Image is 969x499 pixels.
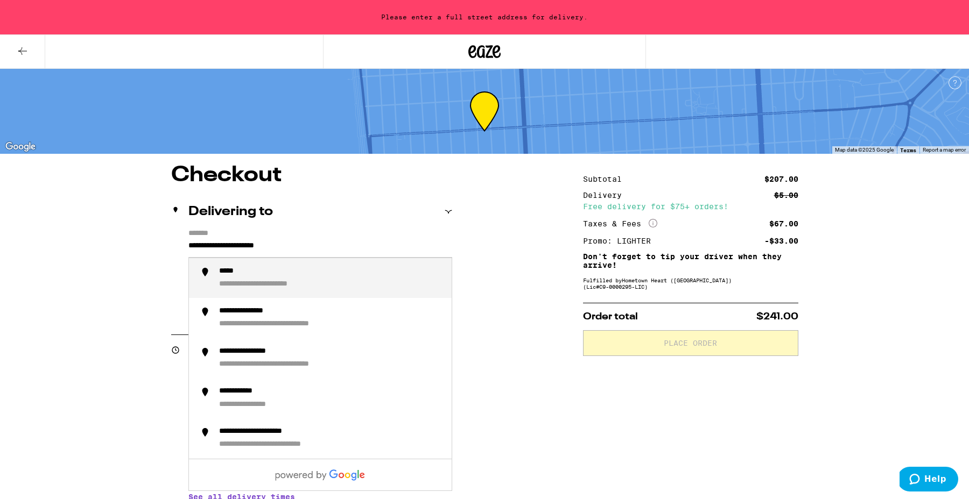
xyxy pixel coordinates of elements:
[583,175,629,183] div: Subtotal
[923,147,966,153] a: Report a map error
[188,205,273,218] h2: Delivering to
[583,237,658,245] div: Promo: LIGHTER
[3,140,38,154] img: Google
[835,147,894,153] span: Map data ©2025 Google
[583,277,798,290] div: Fulfilled by Hometown Heart ([GEOGRAPHIC_DATA]) (Lic# C9-0000295-LIC )
[3,140,38,154] a: Open this area in Google Maps (opens a new window)
[756,312,798,322] span: $241.00
[171,165,452,186] h1: Checkout
[583,330,798,356] button: Place Order
[583,219,657,229] div: Taxes & Fees
[764,237,798,245] div: -$33.00
[583,191,629,199] div: Delivery
[664,339,717,347] span: Place Order
[769,220,798,227] div: $67.00
[900,467,958,494] iframe: Opens a widget where you can find more information
[583,203,798,210] div: Free delivery for $75+ orders!
[774,191,798,199] div: $5.00
[900,147,916,153] a: Terms
[583,312,638,322] span: Order total
[583,252,798,269] p: Don't forget to tip your driver when they arrive!
[764,175,798,183] div: $207.00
